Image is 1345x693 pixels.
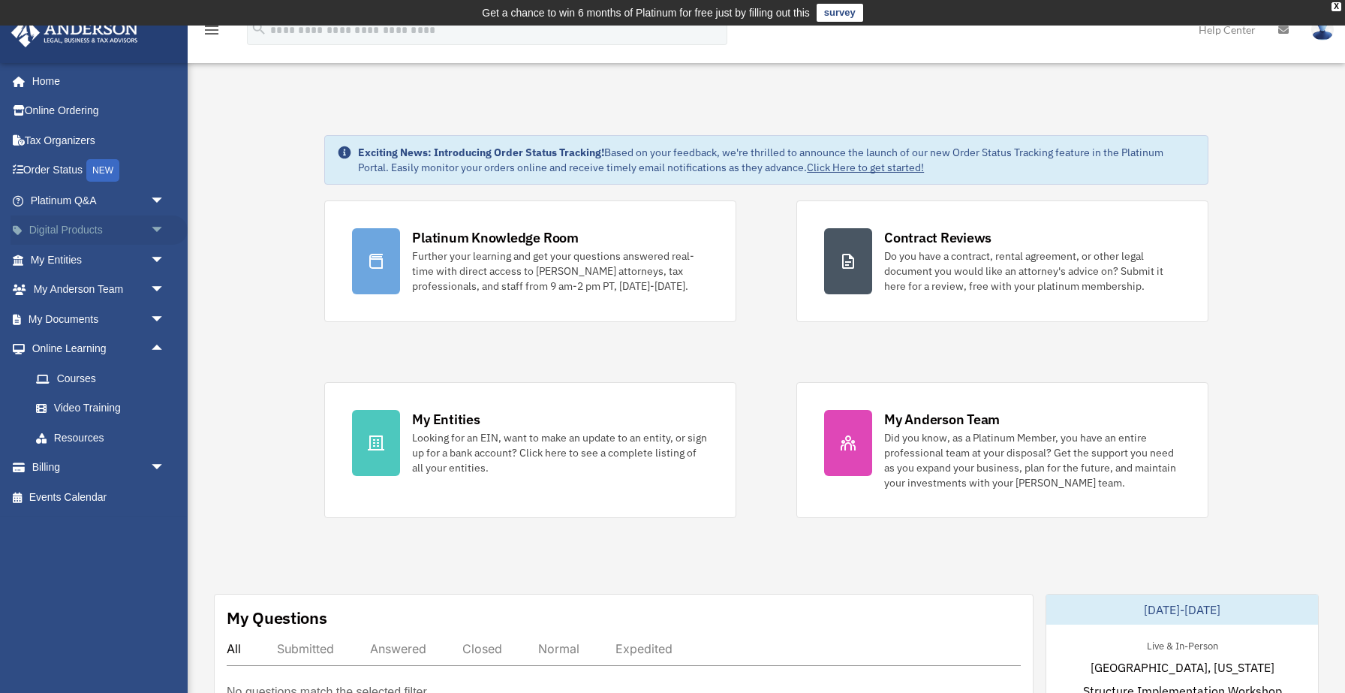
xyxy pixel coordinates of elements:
[203,26,221,39] a: menu
[11,66,180,96] a: Home
[817,4,863,22] a: survey
[482,4,810,22] div: Get a chance to win 6 months of Platinum for free just by filling out this
[884,410,1000,429] div: My Anderson Team
[150,304,180,335] span: arrow_drop_down
[412,249,709,294] div: Further your learning and get your questions answered real-time with direct access to [PERSON_NAM...
[7,18,143,47] img: Anderson Advisors Platinum Portal
[358,146,604,159] strong: Exciting News: Introducing Order Status Tracking!
[538,641,579,656] div: Normal
[1091,658,1274,676] span: [GEOGRAPHIC_DATA], [US_STATE]
[796,382,1208,518] a: My Anderson Team Did you know, as a Platinum Member, you have an entire professional team at your...
[150,275,180,306] span: arrow_drop_down
[21,393,188,423] a: Video Training
[324,200,736,322] a: Platinum Knowledge Room Further your learning and get your questions answered real-time with dire...
[86,159,119,182] div: NEW
[884,430,1181,490] div: Did you know, as a Platinum Member, you have an entire professional team at your disposal? Get th...
[324,382,736,518] a: My Entities Looking for an EIN, want to make an update to an entity, or sign up for a bank accoun...
[11,482,188,512] a: Events Calendar
[412,430,709,475] div: Looking for an EIN, want to make an update to an entity, or sign up for a bank account? Click her...
[884,228,991,247] div: Contract Reviews
[11,304,188,334] a: My Documentsarrow_drop_down
[370,641,426,656] div: Answered
[1046,595,1318,625] div: [DATE]-[DATE]
[11,155,188,186] a: Order StatusNEW
[615,641,672,656] div: Expedited
[1311,19,1334,41] img: User Pic
[227,641,241,656] div: All
[412,410,480,429] div: My Entities
[21,363,188,393] a: Courses
[11,275,188,305] a: My Anderson Teamarrow_drop_down
[358,145,1196,175] div: Based on your feedback, we're thrilled to announce the launch of our new Order Status Tracking fe...
[11,453,188,483] a: Billingarrow_drop_down
[1135,637,1230,652] div: Live & In-Person
[412,228,579,247] div: Platinum Knowledge Room
[150,215,180,246] span: arrow_drop_down
[21,423,188,453] a: Resources
[807,161,924,174] a: Click Here to get started!
[150,453,180,484] span: arrow_drop_down
[11,185,188,215] a: Platinum Q&Aarrow_drop_down
[884,249,1181,294] div: Do you have a contract, rental agreement, or other legal document you would like an attorney's ad...
[203,21,221,39] i: menu
[150,334,180,365] span: arrow_drop_up
[150,185,180,216] span: arrow_drop_down
[11,125,188,155] a: Tax Organizers
[227,607,327,629] div: My Questions
[277,641,334,656] div: Submitted
[11,215,188,246] a: Digital Productsarrow_drop_down
[251,20,267,37] i: search
[1331,2,1341,11] div: close
[11,96,188,126] a: Online Ordering
[11,245,188,275] a: My Entitiesarrow_drop_down
[11,334,188,364] a: Online Learningarrow_drop_up
[462,641,502,656] div: Closed
[150,245,180,276] span: arrow_drop_down
[796,200,1208,322] a: Contract Reviews Do you have a contract, rental agreement, or other legal document you would like...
